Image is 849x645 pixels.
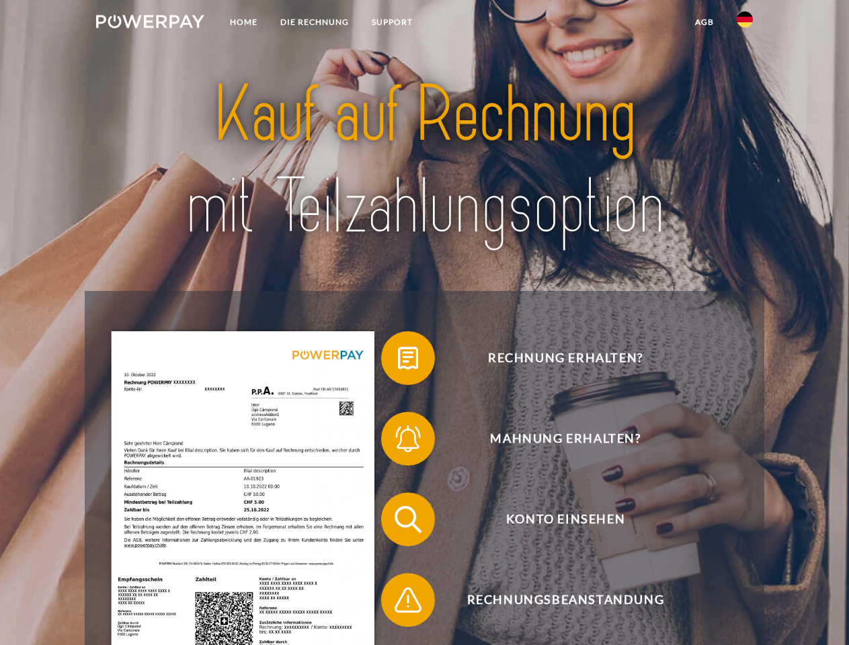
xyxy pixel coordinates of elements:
a: agb [684,10,725,34]
a: Home [218,10,269,34]
img: de [737,11,753,28]
span: Rechnung erhalten? [401,331,730,385]
a: DIE RECHNUNG [269,10,360,34]
img: qb_search.svg [391,503,425,536]
span: Mahnung erhalten? [401,412,730,466]
img: logo-powerpay-white.svg [96,15,204,28]
img: qb_warning.svg [391,583,425,617]
a: SUPPORT [360,10,424,34]
span: Rechnungsbeanstandung [401,573,730,627]
img: qb_bill.svg [391,341,425,375]
img: title-powerpay_de.svg [128,64,721,257]
button: Rechnungsbeanstandung [381,573,731,627]
img: qb_bell.svg [391,422,425,456]
span: Konto einsehen [401,492,730,546]
button: Rechnung erhalten? [381,331,731,385]
button: Mahnung erhalten? [381,412,731,466]
button: Konto einsehen [381,492,731,546]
